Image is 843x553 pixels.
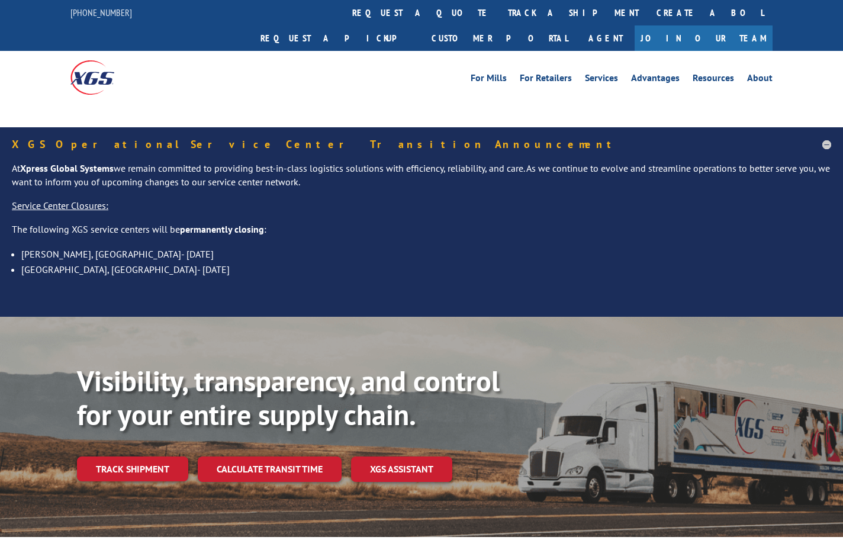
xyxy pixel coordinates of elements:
[520,73,572,86] a: For Retailers
[12,139,831,150] h5: XGS Operational Service Center Transition Announcement
[693,73,734,86] a: Resources
[423,25,577,51] a: Customer Portal
[577,25,635,51] a: Agent
[747,73,773,86] a: About
[631,73,680,86] a: Advantages
[21,246,831,262] li: [PERSON_NAME], [GEOGRAPHIC_DATA]- [DATE]
[180,223,264,235] strong: permanently closing
[351,456,452,482] a: XGS ASSISTANT
[70,7,132,18] a: [PHONE_NUMBER]
[471,73,507,86] a: For Mills
[585,73,618,86] a: Services
[77,362,500,433] b: Visibility, transparency, and control for your entire supply chain.
[20,162,114,174] strong: Xpress Global Systems
[77,456,188,481] a: Track shipment
[12,223,831,246] p: The following XGS service centers will be :
[12,162,831,200] p: At we remain committed to providing best-in-class logistics solutions with efficiency, reliabilit...
[12,200,108,211] u: Service Center Closures:
[198,456,342,482] a: Calculate transit time
[252,25,423,51] a: Request a pickup
[635,25,773,51] a: Join Our Team
[21,262,831,277] li: [GEOGRAPHIC_DATA], [GEOGRAPHIC_DATA]- [DATE]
